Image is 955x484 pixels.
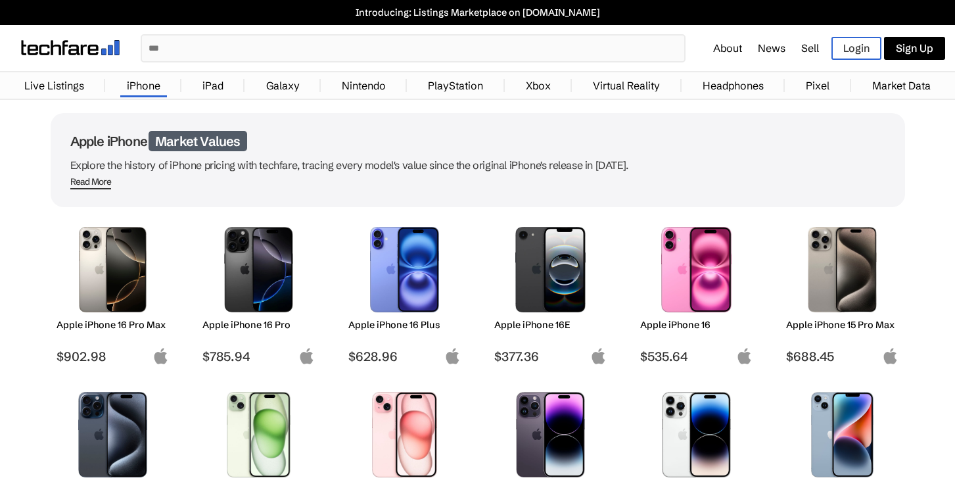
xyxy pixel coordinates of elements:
[799,72,836,99] a: Pixel
[70,176,112,189] span: Read More
[586,72,666,99] a: Virtual Reality
[152,348,169,364] img: apple-logo
[7,7,948,18] a: Introducing: Listings Marketplace on [DOMAIN_NAME]
[640,319,753,331] h2: Apple iPhone 16
[57,319,169,331] h2: Apple iPhone 16 Pro Max
[342,220,467,364] a: iPhone 16 Plus Apple iPhone 16 Plus $628.96 apple-logo
[504,392,597,477] img: iPhone 14 Pro Max
[780,220,905,364] a: iPhone 15 Pro Max Apple iPhone 15 Pro Max $688.45 apple-logo
[634,220,759,364] a: iPhone 16 Apple iPhone 16 $535.64 apple-logo
[66,227,159,312] img: iPhone 16 Pro Max
[70,176,112,187] div: Read More
[796,227,889,312] img: iPhone 15 Pro Max
[421,72,490,99] a: PlayStation
[120,72,167,99] a: iPhone
[18,72,91,99] a: Live Listings
[197,220,321,364] a: iPhone 16 Pro Apple iPhone 16 Pro $785.94 apple-logo
[831,37,881,60] a: Login
[21,40,120,55] img: techfare logo
[358,392,451,477] img: iPhone 15
[260,72,306,99] a: Galaxy
[786,319,898,331] h2: Apple iPhone 15 Pro Max
[494,319,607,331] h2: Apple iPhone 16E
[70,156,885,174] p: Explore the history of iPhone pricing with techfare, tracing every model's value since the origin...
[640,349,753,364] span: $535.64
[504,227,597,312] img: iPhone 16E
[882,348,898,364] img: apple-logo
[444,348,461,364] img: apple-logo
[202,319,315,331] h2: Apple iPhone 16 Pro
[149,131,247,151] span: Market Values
[650,392,743,477] img: iPhone 14 Pro
[650,227,743,312] img: iPhone 16
[335,72,392,99] a: Nintendo
[66,392,159,477] img: iPhone 15 Pro
[884,37,945,60] a: Sign Up
[348,319,461,331] h2: Apple iPhone 16 Plus
[298,348,315,364] img: apple-logo
[519,72,557,99] a: Xbox
[51,220,175,364] a: iPhone 16 Pro Max Apple iPhone 16 Pro Max $902.98 apple-logo
[57,349,169,364] span: $902.98
[488,220,613,364] a: iPhone 16E Apple iPhone 16E $377.36 apple-logo
[212,392,305,477] img: iPhone 15 Plus
[494,349,607,364] span: $377.36
[866,72,937,99] a: Market Data
[758,41,785,55] a: News
[801,41,819,55] a: Sell
[796,392,889,477] img: iPhone 14 Plus
[202,349,315,364] span: $785.94
[212,227,305,312] img: iPhone 16 Pro
[736,348,753,364] img: apple-logo
[196,72,230,99] a: iPad
[696,72,770,99] a: Headphones
[786,349,898,364] span: $688.45
[713,41,742,55] a: About
[358,227,451,312] img: iPhone 16 Plus
[590,348,607,364] img: apple-logo
[348,349,461,364] span: $628.96
[70,133,885,149] h1: Apple iPhone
